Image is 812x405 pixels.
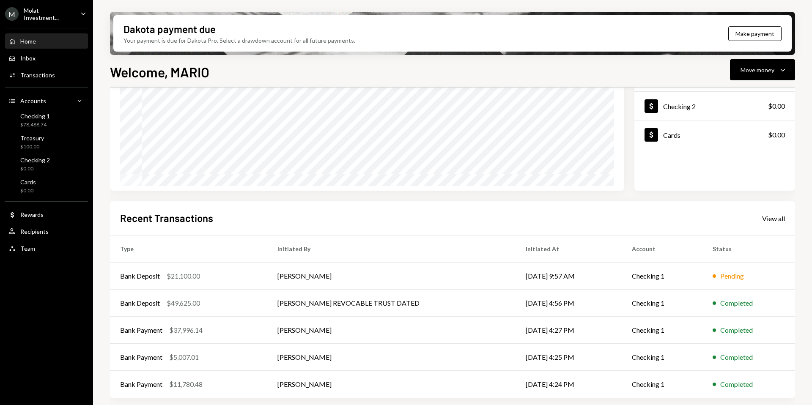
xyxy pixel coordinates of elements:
a: Checking 1$78,488.74 [5,110,88,130]
div: Home [20,38,36,45]
a: Team [5,241,88,256]
div: Transactions [20,71,55,79]
div: Inbox [20,55,36,62]
div: M [5,7,19,21]
div: Accounts [20,97,46,104]
th: Initiated By [267,235,516,263]
div: Completed [720,352,753,362]
a: Recipients [5,224,88,239]
a: View all [762,213,785,223]
div: $78,488.74 [20,121,50,129]
a: Checking 2$0.00 [634,92,795,120]
div: Bank Payment [120,379,162,389]
div: $0.00 [768,101,785,111]
div: Checking 2 [663,102,696,110]
div: $0.00 [20,165,50,172]
th: Initiated At [516,235,622,263]
div: Completed [720,325,753,335]
td: Checking 1 [622,344,702,371]
a: Checking 2$0.00 [5,154,88,174]
div: $5,007.01 [169,352,199,362]
td: [DATE] 4:24 PM [516,371,622,398]
div: Pending [720,271,744,281]
div: $11,780.48 [169,379,203,389]
div: $0.00 [768,130,785,140]
td: [DATE] 9:57 AM [516,263,622,290]
a: Rewards [5,207,88,222]
div: $37,996.14 [169,325,203,335]
div: Molat Investment... [24,7,74,21]
div: Cards [20,178,36,186]
td: [DATE] 4:25 PM [516,344,622,371]
td: [PERSON_NAME] [267,344,516,371]
td: [PERSON_NAME] [267,263,516,290]
div: Bank Payment [120,352,162,362]
h1: Welcome, MARIO [110,63,209,80]
div: $100.00 [20,143,44,151]
div: Cards [663,131,680,139]
div: Checking 2 [20,156,50,164]
div: Move money [741,66,774,74]
a: Home [5,33,88,49]
td: Checking 1 [622,371,702,398]
td: [DATE] 4:27 PM [516,317,622,344]
button: Move money [730,59,795,80]
td: Checking 1 [622,263,702,290]
div: Bank Payment [120,325,162,335]
div: Completed [720,379,753,389]
div: Your payment is due for Dakota Pro. Select a drawdown account for all future payments. [123,36,355,45]
div: $21,100.00 [167,271,200,281]
h2: Recent Transactions [120,211,213,225]
td: [DATE] 4:56 PM [516,290,622,317]
div: Treasury [20,134,44,142]
td: [PERSON_NAME] [267,371,516,398]
div: Bank Deposit [120,298,160,308]
div: $0.00 [20,187,36,194]
div: Recipients [20,228,49,235]
th: Status [702,235,795,263]
a: Cards$0.00 [5,176,88,196]
div: Completed [720,298,753,308]
a: Transactions [5,67,88,82]
div: Rewards [20,211,44,218]
td: Checking 1 [622,290,702,317]
div: Team [20,245,35,252]
a: Inbox [5,50,88,66]
td: [PERSON_NAME] REVOCABLE TRUST DATED [267,290,516,317]
a: Cards$0.00 [634,120,795,149]
th: Type [110,235,267,263]
a: Accounts [5,93,88,108]
td: Checking 1 [622,317,702,344]
button: Make payment [728,26,782,41]
a: Treasury$100.00 [5,132,88,152]
th: Account [622,235,702,263]
td: [PERSON_NAME] [267,317,516,344]
div: Dakota payment due [123,22,216,36]
div: $49,625.00 [167,298,200,308]
div: Checking 1 [20,112,50,120]
div: Bank Deposit [120,271,160,281]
